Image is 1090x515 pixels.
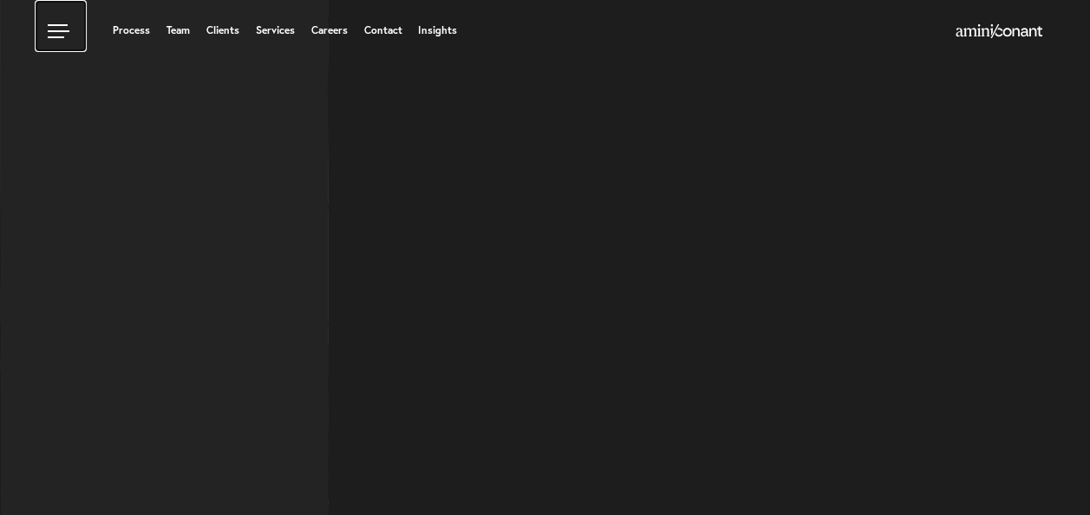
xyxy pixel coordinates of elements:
a: Clients [206,25,239,36]
a: Home [956,25,1042,39]
a: Services [256,25,295,36]
a: Team [166,25,190,36]
a: Insights [418,25,457,36]
img: Amini & Conant [956,24,1042,38]
a: Process [113,25,150,36]
a: Careers [311,25,348,36]
a: Contact [363,25,401,36]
